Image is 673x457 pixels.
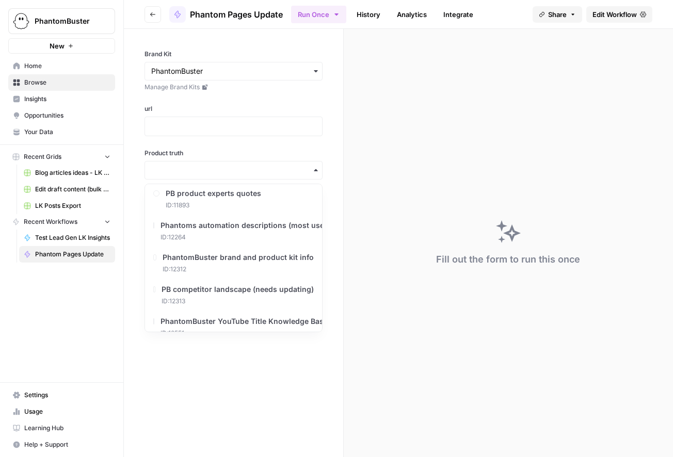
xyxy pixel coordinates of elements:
[437,6,479,23] a: Integrate
[19,181,115,198] a: Edit draft content (bulk backlog)- one time grid
[8,403,115,420] a: Usage
[24,111,110,120] span: Opportunities
[291,6,346,23] button: Run Once
[24,217,77,226] span: Recent Workflows
[24,390,110,400] span: Settings
[162,297,314,306] span: ID: 12313
[24,407,110,416] span: Usage
[35,185,110,194] span: Edit draft content (bulk backlog)- one time grid
[190,8,283,21] span: Phantom Pages Update
[436,252,580,267] div: Fill out the form to run this once
[8,214,115,230] button: Recent Workflows
[24,127,110,137] span: Your Data
[24,94,110,104] span: Insights
[19,165,115,181] a: Blog articles ideas - LK Lead Gen
[8,107,115,124] a: Opportunities
[592,9,637,20] span: Edit Workflow
[169,6,283,23] a: Phantom Pages Update
[548,9,567,20] span: Share
[163,265,314,274] span: ID: 12312
[8,436,115,453] button: Help + Support
[24,440,110,449] span: Help + Support
[8,38,115,54] button: New
[586,6,652,23] a: Edit Workflow
[151,66,316,76] input: PhantomBuster
[145,149,323,158] label: Product truth
[161,316,328,327] span: PhantomBuster YouTube Title Knowledge Base
[161,329,328,338] span: ID: 12551
[350,6,387,23] a: History
[24,61,110,71] span: Home
[8,124,115,140] a: Your Data
[163,252,314,263] span: PhantomBuster brand and product kit info
[8,58,115,74] a: Home
[35,250,110,259] span: Phantom Pages Update
[8,74,115,91] a: Browse
[145,83,323,92] a: Manage Brand Kits
[12,12,30,30] img: PhantomBuster Logo
[19,198,115,214] a: LK Posts Export
[166,188,261,199] span: PB product experts quotes
[8,91,115,107] a: Insights
[391,6,433,23] a: Analytics
[24,152,61,161] span: Recent Grids
[162,284,314,295] span: PB competitor landscape (needs updating)
[35,233,110,242] span: Test Lead Gen LK Insights
[50,41,65,51] span: New
[35,16,97,26] span: PhantomBuster
[145,104,323,113] label: url
[35,201,110,210] span: LK Posts Export
[166,201,261,210] span: ID: 11893
[35,168,110,177] span: Blog articles ideas - LK Lead Gen
[8,387,115,403] a: Settings
[161,233,351,242] span: ID: 12264
[161,220,351,231] span: Phantoms automation descriptions (most used ones)
[8,149,115,165] button: Recent Grids
[533,6,582,23] button: Share
[8,420,115,436] a: Learning Hub
[24,423,110,433] span: Learning Hub
[19,230,115,246] a: Test Lead Gen LK Insights
[24,78,110,87] span: Browse
[19,246,115,263] a: Phantom Pages Update
[145,50,323,59] label: Brand Kit
[8,8,115,34] button: Workspace: PhantomBuster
